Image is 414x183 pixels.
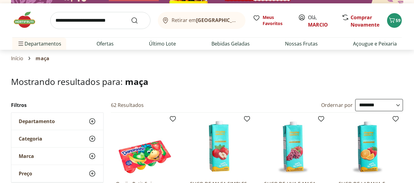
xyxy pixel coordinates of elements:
[308,14,335,28] span: Olá,
[11,113,103,130] button: Departamento
[19,153,34,159] span: Marca
[308,21,328,28] a: MARCIO
[11,99,104,111] h2: Filtros
[17,36,25,51] button: Menu
[11,165,103,182] button: Preço
[387,13,402,28] button: Carrinho
[264,118,322,176] img: SUCO DE UVA E MACA SIMPLES ASSIM 1L
[353,40,397,47] a: Açougue e Peixaria
[396,17,401,23] span: 59
[36,56,49,61] span: maça
[211,40,250,47] a: Bebidas Geladas
[11,77,403,86] h1: Mostrando resultados para:
[11,56,24,61] a: Início
[97,40,114,47] a: Ofertas
[351,14,379,28] a: Comprar Novamente
[339,118,397,176] img: SUCO DE LARANJA E MACA SIMPLES ASSIM 1L
[253,14,291,27] a: Meus Favoritos
[11,130,103,147] button: Categoria
[285,40,318,47] a: Nossas Frutas
[19,118,55,124] span: Departamento
[19,136,42,142] span: Categoria
[190,118,248,176] img: SUCO DE MACA SIMPLES ASSIM 1L
[149,40,176,47] a: Último Lote
[50,12,150,29] input: search
[19,170,32,177] span: Preço
[125,76,149,87] span: maça
[158,12,245,29] button: Retirar em[GEOGRAPHIC_DATA]/[GEOGRAPHIC_DATA]
[172,17,239,23] span: Retirar em
[111,102,144,108] h2: 62 Resultados
[116,118,174,176] img: Queijo Petit Suisse Morango, Banana E Maçã-Verde Toy Story 4 Danoninho Bandeja 320G 8 Unidades
[263,14,291,27] span: Meus Favoritos
[131,17,146,24] button: Submit Search
[12,11,43,29] img: Hortifruti
[196,17,299,24] b: [GEOGRAPHIC_DATA]/[GEOGRAPHIC_DATA]
[321,102,353,108] label: Ordernar por
[11,148,103,165] button: Marca
[17,36,61,51] span: Departamentos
